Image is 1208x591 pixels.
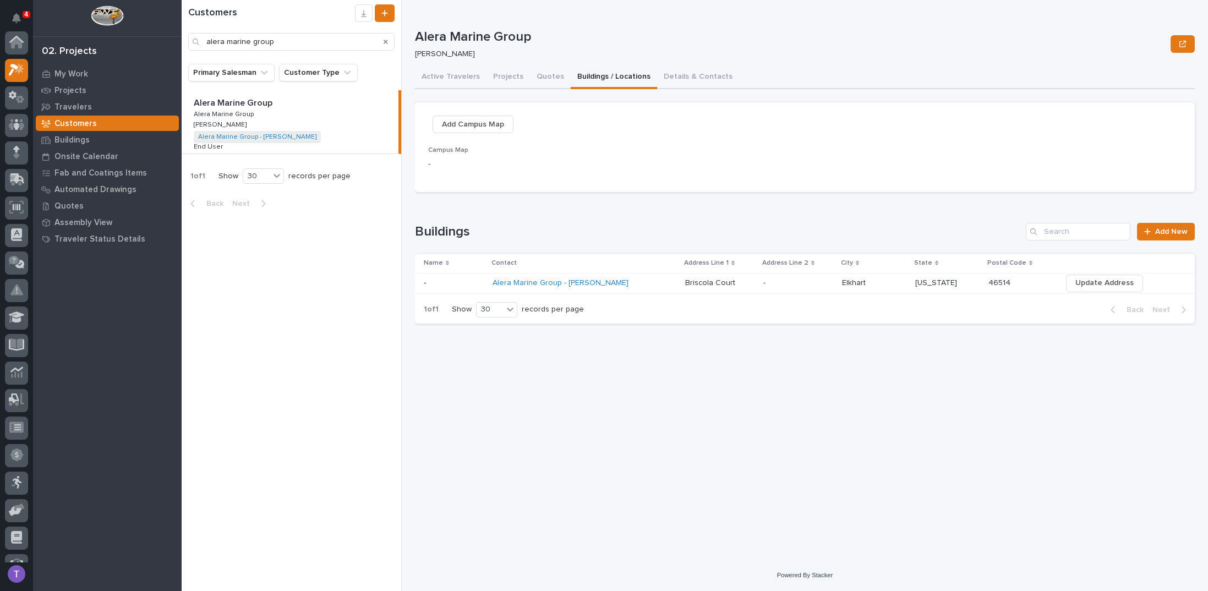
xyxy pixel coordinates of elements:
span: Add Campus Map [442,118,504,131]
p: Projects [54,86,86,96]
p: Travelers [54,102,92,112]
p: Fab and Coatings Items [54,168,147,178]
p: 4 [24,10,28,18]
p: Traveler Status Details [54,234,145,244]
button: Next [1148,305,1195,315]
p: Briscola Court [685,276,737,288]
p: Contact [491,257,517,269]
p: [US_STATE] [915,276,959,288]
input: Search [188,33,395,51]
p: State [914,257,932,269]
span: Back [200,199,223,209]
p: 1 of 1 [415,296,447,323]
p: Elkhart [842,276,868,288]
a: My Work [33,65,182,82]
p: Buildings [54,135,90,145]
button: Add Campus Map [433,116,513,133]
div: Notifications4 [14,13,28,31]
span: Update Address [1075,276,1134,289]
span: Campus Map [428,147,468,154]
div: 02. Projects [42,46,97,58]
button: Buildings / Locations [571,66,657,89]
p: - [428,158,670,170]
span: Next [232,199,256,209]
p: End User [194,141,225,151]
p: Show [452,305,472,314]
p: records per page [522,305,584,314]
h1: Buildings [415,224,1021,240]
div: 30 [477,304,503,315]
img: Workspace Logo [91,6,123,26]
p: Customers [54,119,97,129]
p: records per page [288,172,351,181]
button: Back [182,199,228,209]
p: [PERSON_NAME] [194,119,249,129]
a: Powered By Stacker [777,572,833,578]
p: Address Line 2 [762,257,808,269]
a: Onsite Calendar [33,148,182,165]
button: users-avatar [5,562,28,585]
tr: -- Alera Marine Group - [PERSON_NAME] Briscola CourtBriscola Court -- ElkhartElkhart [US_STATE][U... [415,273,1195,293]
button: Primary Salesman [188,64,275,81]
a: Travelers [33,98,182,115]
p: City [841,257,853,269]
button: Next [228,199,275,209]
button: Notifications [5,7,28,30]
p: 46514 [988,276,1013,288]
p: Show [218,172,238,181]
p: Alera Marine Group [415,29,1166,45]
a: Assembly View [33,214,182,231]
p: Postal Code [987,257,1026,269]
a: Customers [33,115,182,132]
a: Quotes [33,198,182,214]
span: Next [1152,305,1177,315]
a: Traveler Status Details [33,231,182,247]
a: Alera Marine Group - [PERSON_NAME] [493,278,628,288]
h1: Customers [188,7,355,19]
a: Buildings [33,132,182,148]
button: Active Travelers [415,66,487,89]
span: Back [1120,305,1144,315]
p: Name [424,257,443,269]
a: Alera Marine Group - [PERSON_NAME] [198,133,316,141]
input: Search [1026,223,1130,240]
a: Alera Marine GroupAlera Marine Group Alera Marine GroupAlera Marine Group [PERSON_NAME][PERSON_NA... [182,90,401,154]
p: [PERSON_NAME] [415,50,1162,59]
a: Fab and Coatings Items [33,165,182,181]
p: Onsite Calendar [54,152,118,162]
button: Update Address [1066,275,1143,292]
button: Customer Type [279,64,358,81]
button: Back [1102,305,1148,315]
a: Add New [1137,223,1195,240]
p: Assembly View [54,218,112,228]
button: Details & Contacts [657,66,739,89]
p: Alera Marine Group [194,108,256,118]
button: Projects [487,66,530,89]
p: Alera Marine Group [194,96,275,108]
p: - [763,276,768,288]
span: Add New [1155,228,1188,236]
p: Automated Drawings [54,185,136,195]
p: - [424,276,429,288]
div: 30 [243,171,270,182]
p: Address Line 1 [684,257,729,269]
button: Quotes [530,66,571,89]
p: 1 of 1 [182,163,214,190]
p: My Work [54,69,88,79]
p: Quotes [54,201,84,211]
a: Automated Drawings [33,181,182,198]
a: Projects [33,82,182,98]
